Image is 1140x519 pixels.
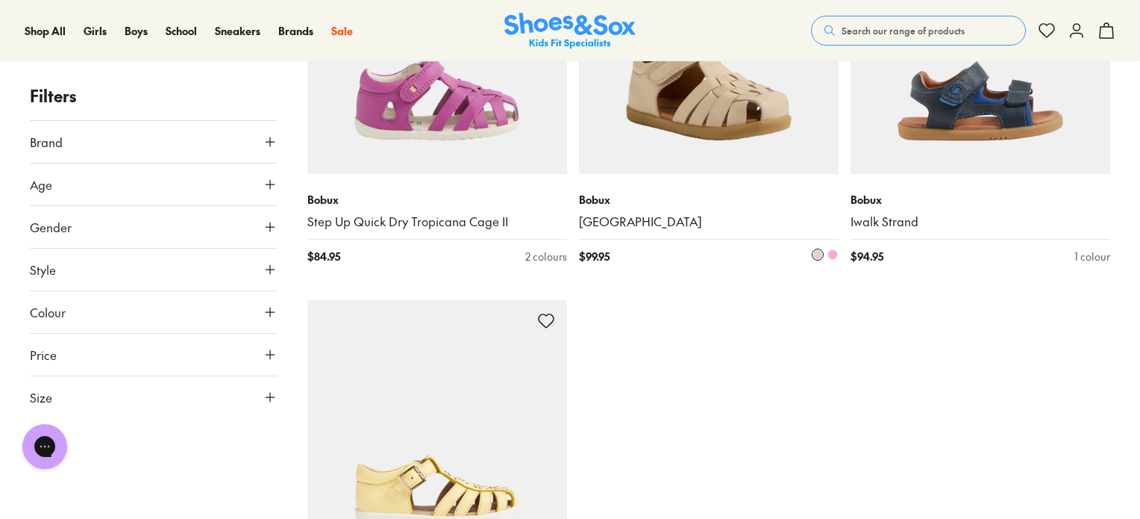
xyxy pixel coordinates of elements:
button: Age [30,164,278,205]
span: Colour [30,303,66,321]
button: Colour [30,291,278,333]
span: Style [30,261,56,279]
p: Filters [30,84,278,108]
span: Shop All [25,23,66,38]
span: Sale [331,23,353,38]
a: [GEOGRAPHIC_DATA] [579,214,839,230]
button: Size [30,376,278,418]
a: Shoes & Sox [504,13,636,49]
button: Price [30,334,278,376]
span: Sneakers [215,23,260,38]
span: Search our range of products [842,24,965,37]
button: Gender [30,206,278,248]
span: Age [30,175,52,193]
button: Brand [30,121,278,163]
div: 1 colour [1074,249,1110,264]
button: Style [30,249,278,290]
span: Girls [84,23,107,38]
span: Gender [30,218,72,236]
span: School [166,23,197,38]
span: $ 84.95 [307,249,340,264]
a: Girls [84,23,107,39]
span: $ 94.95 [851,249,883,264]
a: Sneakers [215,23,260,39]
span: Price [30,346,57,364]
p: Bobux [579,192,839,208]
span: Boys [125,23,148,38]
a: Sale [331,23,353,39]
a: Step Up Quick Dry Tropicana Cage II [307,214,567,230]
a: Boys [125,23,148,39]
span: Size [30,388,52,406]
a: School [166,23,197,39]
span: Brands [278,23,313,38]
a: Brands [278,23,313,39]
iframe: Gorgias live chat messenger [15,419,75,474]
p: Bobux [851,192,1110,208]
p: Bobux [307,192,567,208]
img: SNS_Logo_Responsive.svg [504,13,636,49]
a: Iwalk Strand [851,214,1110,230]
span: $ 99.95 [579,249,610,264]
span: Brand [30,133,63,151]
div: 2 colours [525,249,567,264]
button: Search our range of products [811,16,1026,46]
a: Shop All [25,23,66,39]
